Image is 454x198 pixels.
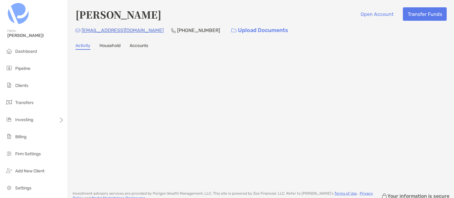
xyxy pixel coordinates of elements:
span: Add New Client [15,168,44,174]
span: Billing [15,134,26,139]
a: Household [100,43,120,50]
span: Investing [15,117,33,122]
img: settings icon [5,184,13,191]
h4: [PERSON_NAME] [75,7,161,21]
img: clients icon [5,81,13,89]
span: Transfers [15,100,33,105]
img: billing icon [5,133,13,140]
span: Dashboard [15,49,37,54]
button: Transfer Funds [403,7,447,21]
a: Terms of Use [334,191,357,196]
a: Activity [75,43,90,50]
p: [EMAIL_ADDRESS][DOMAIN_NAME] [82,27,164,34]
img: pipeline icon [5,64,13,72]
img: button icon [231,28,236,33]
img: firm-settings icon [5,150,13,157]
img: dashboard icon [5,47,13,55]
p: [PHONE_NUMBER] [177,27,220,34]
span: Clients [15,83,28,88]
span: [PERSON_NAME]! [7,33,64,38]
span: Settings [15,185,31,191]
a: Upload Documents [227,24,292,37]
img: transfers icon [5,99,13,106]
img: Phone Icon [171,28,176,33]
img: Zoe Logo [7,2,29,24]
a: Accounts [130,43,148,50]
span: Pipeline [15,66,30,71]
button: Open Account [356,7,398,21]
span: Firm Settings [15,151,41,157]
img: investing icon [5,116,13,123]
img: Email Icon [75,29,80,32]
img: add_new_client icon [5,167,13,174]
